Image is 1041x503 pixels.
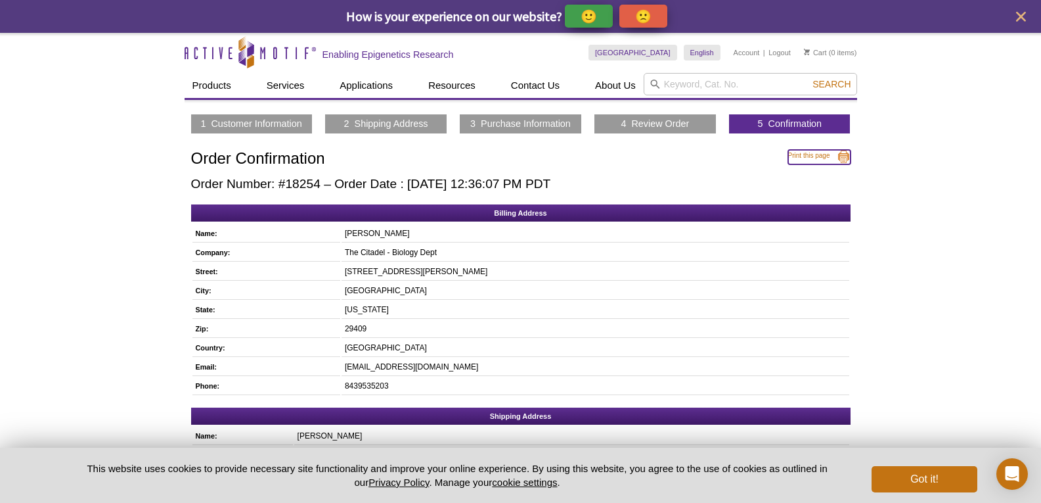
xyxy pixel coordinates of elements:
[196,247,334,258] h5: Company:
[196,266,334,277] h5: Street:
[621,118,689,130] a: 4 Review Order
[763,45,765,60] li: |
[503,73,567,98] a: Contact Us
[587,73,644,98] a: About Us
[342,244,849,262] td: The Citadel - Biology Dept
[196,430,286,442] h5: Name:
[322,49,454,60] h2: Enabling Epigenetics Research
[64,462,851,489] p: This website uses cookies to provide necessary site functionality and improve your online experie...
[644,73,857,95] input: Keyword, Cat. No.
[196,342,334,354] h5: Country:
[420,73,483,98] a: Resources
[768,48,791,57] a: Logout
[191,150,851,169] h1: Order Confirmation
[812,79,851,89] span: Search
[872,466,977,492] button: Got it!
[191,408,851,425] h2: Shipping Address
[788,150,851,164] a: Print this page
[344,118,428,130] a: 2 Shipping Address
[635,8,652,24] p: 🙁
[588,45,677,60] a: [GEOGRAPHIC_DATA]
[191,177,851,191] h2: Order Number: #18254 – Order Date : [DATE] 12:36:07 PM PDT
[1013,9,1029,25] button: close
[196,380,334,392] h5: Phone:
[196,228,334,239] h5: Name:
[191,204,851,222] h2: Billing Address
[804,45,857,60] li: (0 items)
[346,8,562,24] span: How is your experience on our website?
[200,118,301,130] a: 1 Customer Information
[342,339,849,357] td: [GEOGRAPHIC_DATA]
[342,301,849,319] td: [US_STATE]
[259,73,313,98] a: Services
[470,118,571,130] a: 3 Purchase Information
[758,118,822,130] a: 5 Confirmation
[492,477,557,488] button: cookie settings
[196,323,334,335] h5: Zip:
[294,446,849,464] td: The Citadel - Biology Dept
[342,358,849,376] td: [EMAIL_ADDRESS][DOMAIN_NAME]
[342,263,849,281] td: [STREET_ADDRESS][PERSON_NAME]
[342,282,849,300] td: [GEOGRAPHIC_DATA]
[804,48,827,57] a: Cart
[342,225,849,243] td: [PERSON_NAME]
[196,304,334,316] h5: State:
[368,477,429,488] a: Privacy Policy
[996,458,1028,490] div: Open Intercom Messenger
[342,377,849,395] td: 8439535203
[196,285,334,297] h5: City:
[342,320,849,338] td: 29409
[294,427,849,445] td: [PERSON_NAME]
[808,78,854,90] button: Search
[734,48,760,57] a: Account
[581,8,597,24] p: 🙂
[804,49,810,55] img: Your Cart
[196,361,334,373] h5: Email:
[684,45,720,60] a: English
[332,73,401,98] a: Applications
[185,73,239,98] a: Products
